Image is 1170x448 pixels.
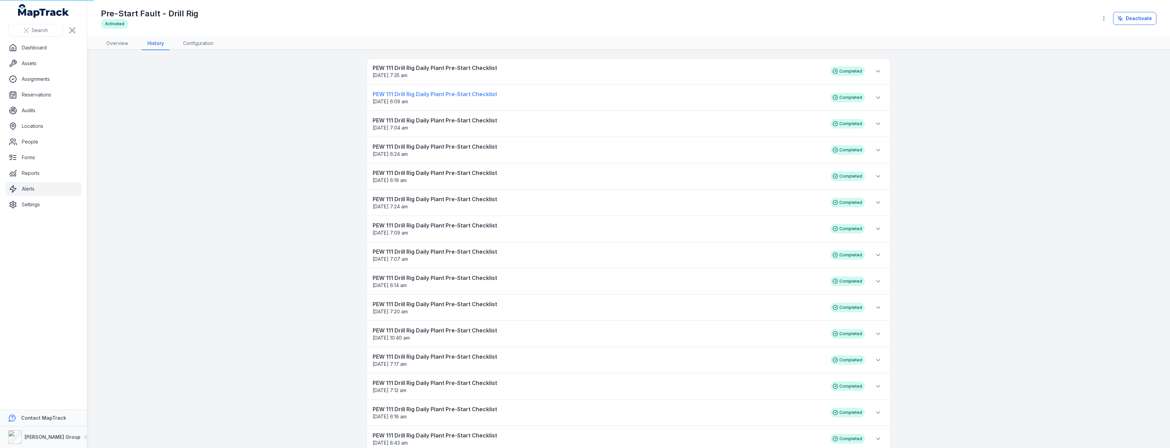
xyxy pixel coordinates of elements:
div: Completed [830,408,865,417]
strong: PEW 111 Drill Rig Daily Plant Pre-Start Checklist [373,116,824,124]
span: [DATE] 7:12 am [373,387,406,393]
a: Alerts [5,182,81,196]
a: Locations [5,119,81,133]
a: PEW 111 Drill Rig Daily Plant Pre-Start Checklist[DATE] 6:16 am [373,405,824,420]
strong: PEW 111 Drill Rig Daily Plant Pre-Start Checklist [373,90,824,98]
time: 14/08/2025, 7:24:14 am [373,204,408,209]
span: [DATE] 7:07 am [373,256,408,262]
div: Completed [830,355,865,365]
span: [DATE] 7:20 am [373,309,408,314]
time: 07/08/2025, 7:12:33 am [373,387,406,393]
a: MapTrack [18,4,69,18]
a: Assets [5,57,81,70]
time: 07/08/2025, 6:16:05 am [373,414,407,419]
time: 12/08/2025, 7:07:07 am [373,256,408,262]
span: [DATE] 6:24 am [373,151,408,157]
span: [DATE] 8:43 am [373,440,408,446]
span: [DATE] 6:14 am [373,282,407,288]
a: PEW 111 Drill Rig Daily Plant Pre-Start Checklist[DATE] 8:43 am [373,431,824,446]
a: PEW 111 Drill Rig Daily Plant Pre-Start Checklist[DATE] 7:24 am [373,195,824,210]
strong: [PERSON_NAME] Group [25,434,80,440]
a: Reports [5,166,81,180]
a: Reservations [5,88,81,102]
time: 18/08/2025, 6:24:17 am [373,151,408,157]
time: 06/08/2025, 8:43:20 am [373,440,408,446]
time: 11/08/2025, 7:20:42 am [373,309,408,314]
button: Search [8,24,63,37]
time: 19/08/2025, 6:09:39 am [373,99,408,104]
a: PEW 111 Drill Rig Daily Plant Pre-Start Checklist[DATE] 10:40 am [373,326,824,341]
strong: PEW 111 Drill Rig Daily Plant Pre-Start Checklist [373,143,824,151]
a: PEW 111 Drill Rig Daily Plant Pre-Start Checklist[DATE] 7:07 am [373,248,824,263]
div: Completed [830,145,865,155]
a: Settings [5,198,81,211]
div: Completed [830,303,865,312]
div: Completed [830,171,865,181]
div: Completed [830,119,865,129]
strong: PEW 111 Drill Rig Daily Plant Pre-Start Checklist [373,221,824,229]
time: 19/08/2025, 7:35:14 am [373,72,407,78]
strong: PEW 111 Drill Rig Daily Plant Pre-Start Checklist [373,326,824,334]
time: 15/08/2025, 6:19:37 am [373,177,407,183]
a: Overview [101,37,134,50]
span: [DATE] 7:09 am [373,230,408,236]
div: Completed [830,277,865,286]
span: [DATE] 7:04 am [373,125,408,131]
div: Completed [830,93,865,102]
a: Audits [5,104,81,117]
div: Completed [830,250,865,260]
strong: PEW 111 Drill Rig Daily Plant Pre-Start Checklist [373,64,824,72]
div: Completed [830,382,865,391]
span: [DATE] 7:35 am [373,72,407,78]
time: 18/08/2025, 7:04:35 am [373,125,408,131]
a: PEW 111 Drill Rig Daily Plant Pre-Start Checklist[DATE] 6:14 am [373,274,824,289]
a: Forms [5,151,81,164]
span: [DATE] 7:24 am [373,204,408,209]
time: 08/08/2025, 7:17:53 am [373,361,407,367]
div: Completed [830,434,865,444]
a: PEW 111 Drill Rig Daily Plant Pre-Start Checklist[DATE] 7:12 am [373,379,824,394]
strong: PEW 111 Drill Rig Daily Plant Pre-Start Checklist [373,274,824,282]
strong: PEW 111 Drill Rig Daily Plant Pre-Start Checklist [373,405,824,413]
span: [DATE] 7:17 am [373,361,407,367]
a: PEW 111 Drill Rig Daily Plant Pre-Start Checklist[DATE] 6:24 am [373,143,824,158]
strong: PEW 111 Drill Rig Daily Plant Pre-Start Checklist [373,195,824,203]
strong: PEW 111 Drill Rig Daily Plant Pre-Start Checklist [373,300,824,308]
span: Search [32,27,48,34]
strong: Contact MapTrack [21,415,66,421]
strong: PEW 111 Drill Rig Daily Plant Pre-Start Checklist [373,379,824,387]
a: PEW 111 Drill Rig Daily Plant Pre-Start Checklist[DATE] 6:19 am [373,169,824,184]
a: History [142,37,169,50]
button: Deactivate [1113,12,1156,25]
a: PEW 111 Drill Rig Daily Plant Pre-Start Checklist[DATE] 7:04 am [373,116,824,131]
div: Activated [101,19,129,29]
span: [DATE] 6:09 am [373,99,408,104]
span: [DATE] 6:16 am [373,414,407,419]
span: [DATE] 10:40 am [373,335,410,341]
a: PEW 111 Drill Rig Daily Plant Pre-Start Checklist[DATE] 7:20 am [373,300,824,315]
div: Completed [830,224,865,234]
a: PEW 111 Drill Rig Daily Plant Pre-Start Checklist[DATE] 7:09 am [373,221,824,236]
a: PEW 111 Drill Rig Daily Plant Pre-Start Checklist[DATE] 7:17 am [373,353,824,368]
h1: Pre-Start Fault - Drill Rig [101,8,198,19]
strong: PEW 111 Drill Rig Daily Plant Pre-Start Checklist [373,248,824,256]
time: 12/08/2025, 6:14:37 am [373,282,407,288]
strong: PEW 111 Drill Rig Daily Plant Pre-Start Checklist [373,353,824,361]
strong: PEW 111 Drill Rig Daily Plant Pre-Start Checklist [373,169,824,177]
div: Completed [830,329,865,339]
time: 13/08/2025, 7:09:08 am [373,230,408,236]
div: Completed [830,66,865,76]
a: PEW 111 Drill Rig Daily Plant Pre-Start Checklist[DATE] 7:35 am [373,64,824,79]
a: Assignments [5,72,81,86]
a: PEW 111 Drill Rig Daily Plant Pre-Start Checklist[DATE] 6:09 am [373,90,824,105]
time: 08/08/2025, 10:40:09 am [373,335,410,341]
div: Completed [830,198,865,207]
a: Configuration [178,37,219,50]
strong: PEW 111 Drill Rig Daily Plant Pre-Start Checklist [373,431,824,439]
span: [DATE] 6:19 am [373,177,407,183]
a: Dashboard [5,41,81,55]
a: People [5,135,81,149]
